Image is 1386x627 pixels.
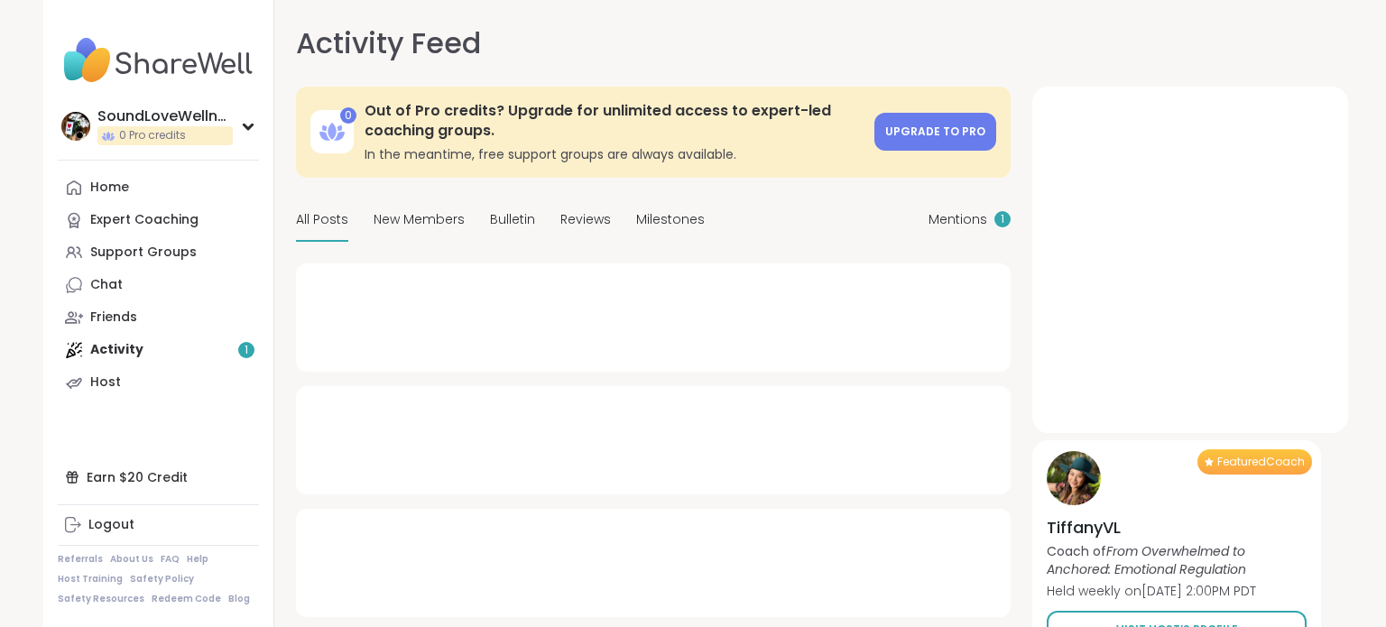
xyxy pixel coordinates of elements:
[1047,451,1101,505] img: TiffanyVL
[885,124,985,139] span: Upgrade to Pro
[58,204,259,236] a: Expert Coaching
[1047,542,1246,578] i: From Overwhelmed to Anchored: Emotional Regulation
[58,301,259,334] a: Friends
[90,179,129,197] div: Home
[58,573,123,586] a: Host Training
[560,210,611,229] span: Reviews
[58,461,259,493] div: Earn $20 Credit
[58,553,103,566] a: Referrals
[90,276,123,294] div: Chat
[119,128,186,143] span: 0 Pro credits
[365,101,864,142] h3: Out of Pro credits? Upgrade for unlimited access to expert-led coaching groups.
[296,210,348,229] span: All Posts
[1047,542,1307,578] p: Coach of
[90,309,137,327] div: Friends
[374,210,465,229] span: New Members
[1047,582,1307,600] p: Held weekly on [DATE] 2:00PM PDT
[90,211,199,229] div: Expert Coaching
[636,210,705,229] span: Milestones
[97,106,233,126] div: SoundLoveWellness
[58,29,259,92] img: ShareWell Nav Logo
[88,516,134,534] div: Logout
[61,112,90,141] img: SoundLoveWellness
[874,113,996,151] a: Upgrade to Pro
[340,107,356,124] div: 0
[929,210,987,229] span: Mentions
[90,373,121,392] div: Host
[228,593,250,605] a: Blog
[1047,516,1307,539] h4: TiffanyVL
[90,244,197,262] div: Support Groups
[58,509,259,541] a: Logout
[365,145,864,163] h3: In the meantime, free support groups are always available.
[187,553,208,566] a: Help
[58,236,259,269] a: Support Groups
[58,171,259,204] a: Home
[152,593,221,605] a: Redeem Code
[58,593,144,605] a: Safety Resources
[296,22,481,65] h1: Activity Feed
[1001,212,1004,227] span: 1
[110,553,153,566] a: About Us
[161,553,180,566] a: FAQ
[58,366,259,399] a: Host
[130,573,194,586] a: Safety Policy
[490,210,535,229] span: Bulletin
[1217,455,1305,469] span: Featured Coach
[58,269,259,301] a: Chat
